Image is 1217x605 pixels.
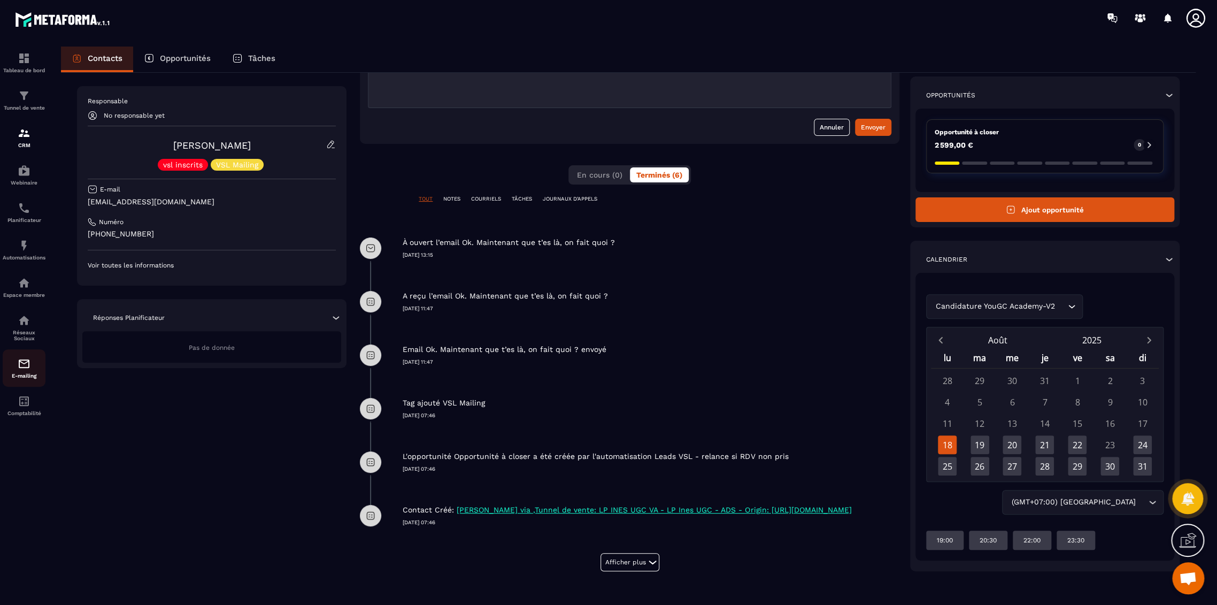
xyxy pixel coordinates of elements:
div: 14 [1035,414,1054,433]
p: Espace membre [3,292,45,298]
div: 29 [970,371,989,390]
p: TOUT [419,195,433,203]
img: automations [18,239,30,252]
button: Terminés (6) [630,167,689,182]
img: scheduler [18,202,30,215]
p: 0 [1138,141,1141,149]
span: Pas de donnée [189,344,235,351]
p: Tunnel de vente [3,105,45,111]
p: Comptabilité [3,410,45,416]
p: 19:00 [937,536,953,545]
p: Email Ok. Maintenant que t’es là, on fait quoi ? envoyé [403,344,606,355]
div: 10 [1133,393,1152,411]
img: formation [18,127,30,140]
p: E-mailing [3,373,45,379]
div: 23 [1100,435,1119,454]
div: 5 [970,393,989,411]
p: Contact Créé: [403,505,454,515]
a: schedulerschedulerPlanificateur [3,194,45,231]
a: social-networksocial-networkRéseaux Sociaux [3,306,45,349]
div: 8 [1068,393,1087,411]
p: Réseaux Sociaux [3,330,45,341]
div: 4 [938,393,957,411]
p: 20:30 [980,536,997,545]
div: 7 [1035,393,1054,411]
p: Tableau de bord [3,67,45,73]
p: NOTES [443,195,460,203]
div: 30 [1003,371,1021,390]
p: Tâches [248,53,275,63]
div: 30 [1100,457,1119,476]
p: [PERSON_NAME] via ,Tunnel de vente: LP INES UGC VA - LP Ines UGC - ADS - Origin: [URL][DOMAIN_NAME] [457,505,851,515]
div: 20 [1003,435,1021,454]
p: [DATE] 13:15 [403,251,899,259]
div: 12 [970,414,989,433]
p: vsl inscrits [163,161,203,169]
div: Envoyer [861,122,885,133]
p: Calendrier [926,255,967,264]
div: 21 [1035,435,1054,454]
a: Contacts [61,47,133,72]
div: 17 [1133,414,1152,433]
div: 25 [938,457,957,476]
button: En cours (0) [571,167,629,182]
div: 3 [1133,371,1152,390]
div: ma [964,349,996,368]
p: Réponses Planificateur [93,313,165,322]
a: automationsautomationsEspace membre [3,269,45,306]
p: Webinaire [3,180,45,186]
p: Opportunités [926,91,975,99]
img: formation [18,89,30,102]
p: 22:00 [1023,536,1041,545]
button: Open years overlay [1045,331,1139,349]
span: En cours (0) [577,171,622,179]
div: 22 [1068,435,1087,454]
div: 6 [1003,393,1021,411]
p: [EMAIL_ADDRESS][DOMAIN_NAME] [88,197,336,207]
div: me [996,349,1029,368]
img: automations [18,277,30,289]
p: [DATE] 07:46 [403,519,899,526]
button: Previous month [931,333,951,347]
div: 1 [1068,371,1087,390]
button: Open months overlay [951,331,1045,349]
div: 15 [1068,414,1087,433]
p: Contacts [88,53,122,63]
p: E-mail [100,185,120,194]
p: No responsable yet [104,112,165,119]
div: 31 [1133,457,1152,476]
p: A reçu l’email Ok. Maintenant que t’es là, on fait quoi ? [403,291,608,301]
div: 13 [1003,414,1021,433]
p: [DATE] 07:46 [403,412,899,419]
div: di [1126,349,1159,368]
button: Next month [1139,333,1159,347]
a: Mở cuộc trò chuyện [1172,562,1204,594]
div: 11 [938,414,957,433]
div: Search for option [926,294,1083,319]
img: formation [18,52,30,65]
img: email [18,357,30,370]
div: Search for option [1002,490,1164,515]
div: Calendar wrapper [931,349,1159,476]
div: 24 [1133,435,1152,454]
a: accountantaccountantComptabilité [3,387,45,424]
p: Opportunités [160,53,211,63]
img: logo [15,10,111,29]
p: CRM [3,142,45,148]
input: Search for option [1057,301,1065,312]
button: Annuler [814,119,850,136]
div: 31 [1035,371,1054,390]
p: L'opportunité Opportunité à closer a été créée par l'automatisation Leads VSL - relance si RDV no... [403,451,788,462]
p: TÂCHES [512,195,532,203]
p: Numéro [99,218,124,226]
p: JOURNAUX D'APPELS [543,195,597,203]
p: Planificateur [3,217,45,223]
div: 2 [1100,371,1119,390]
p: VSL Mailing [216,161,258,169]
a: emailemailE-mailing [3,349,45,387]
div: sa [1093,349,1126,368]
span: (GMT+07:00) [GEOGRAPHIC_DATA] [1009,496,1138,508]
p: Responsable [88,97,336,105]
button: Envoyer [855,119,891,136]
a: [PERSON_NAME] [173,140,251,151]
